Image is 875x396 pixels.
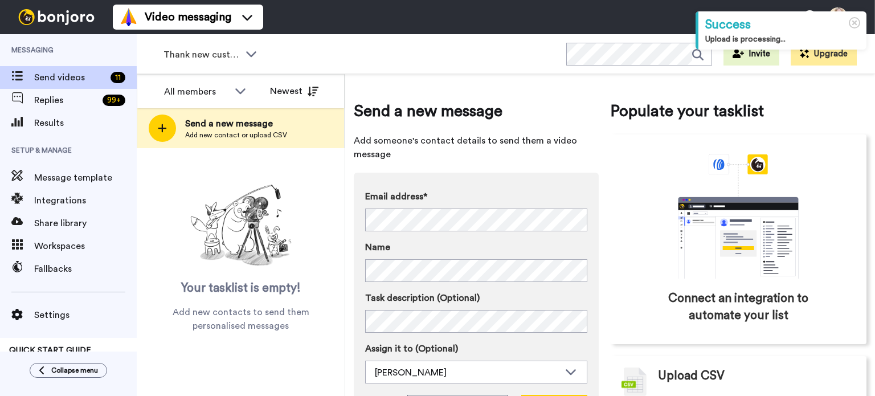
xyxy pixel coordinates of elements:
button: Collapse menu [30,363,107,378]
span: Connect an integration to automate your list [659,290,818,324]
div: All members [164,85,229,99]
span: Add new contacts to send them personalised messages [154,305,328,333]
span: Add someone's contact details to send them a video message [354,134,599,161]
label: Email address* [365,190,587,203]
label: Assign it to (Optional) [365,342,587,356]
span: Collapse menu [51,366,98,375]
span: Upload CSV [658,368,725,385]
label: Task description (Optional) [365,291,587,305]
span: Results [34,116,137,130]
span: Name [365,240,390,254]
span: Thank new customers [163,48,240,62]
span: QUICK START GUIDE [9,346,91,354]
span: Send a new message [185,117,287,130]
span: Workspaces [34,239,137,253]
span: Settings [34,308,137,322]
span: Integrations [34,194,137,207]
img: bj-logo-header-white.svg [14,9,99,25]
div: Success [705,16,860,34]
span: Send a new message [354,100,599,123]
button: Invite [723,43,779,66]
button: Upgrade [791,43,857,66]
img: csv-grey.png [622,368,647,396]
div: animation [653,154,824,279]
span: Message template [34,171,137,185]
div: 99 + [103,95,125,106]
div: Upload is processing... [705,34,860,45]
span: Fallbacks [34,262,137,276]
div: 11 [111,72,125,83]
span: Populate your tasklist [610,100,866,123]
button: Newest [261,80,327,103]
span: Send videos [34,71,106,84]
span: Video messaging [145,9,231,25]
img: ready-set-action.png [184,180,298,271]
span: Add new contact or upload CSV [185,130,287,140]
img: vm-color.svg [120,8,138,26]
span: Replies [34,93,98,107]
span: Share library [34,217,137,230]
div: [PERSON_NAME] [375,366,559,379]
span: Your tasklist is empty! [181,280,301,297]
